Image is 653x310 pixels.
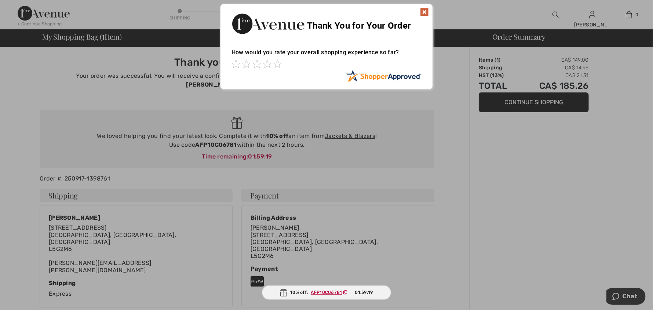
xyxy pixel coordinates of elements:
[231,11,305,36] img: Thank You for Your Order
[231,41,422,70] div: How would you rate your overall shopping experience so far?
[355,289,373,296] span: 01:59:19
[307,21,411,31] span: Thank You for Your Order
[16,5,31,12] span: Chat
[420,8,429,17] img: x
[311,290,342,295] ins: AFP10C06781
[280,289,287,296] img: Gift.svg
[262,285,391,300] div: 10% off:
